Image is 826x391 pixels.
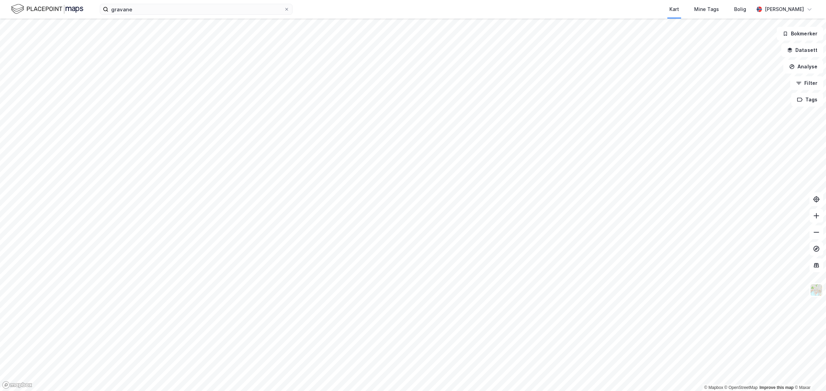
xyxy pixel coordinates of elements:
[11,3,83,15] img: logo.f888ab2527a4732fd821a326f86c7f29.svg
[810,283,823,297] img: Z
[2,381,32,389] a: Mapbox homepage
[792,358,826,391] iframe: Chat Widget
[108,4,284,14] input: Søk på adresse, matrikkel, gårdeiere, leietakere eller personer
[790,76,823,90] button: Filter
[724,385,758,390] a: OpenStreetMap
[704,385,723,390] a: Mapbox
[792,358,826,391] div: Kontrollprogram for chat
[669,5,679,13] div: Kart
[777,27,823,41] button: Bokmerker
[694,5,719,13] div: Mine Tags
[734,5,746,13] div: Bolig
[760,385,794,390] a: Improve this map
[791,93,823,107] button: Tags
[781,43,823,57] button: Datasett
[783,60,823,74] button: Analyse
[765,5,804,13] div: [PERSON_NAME]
